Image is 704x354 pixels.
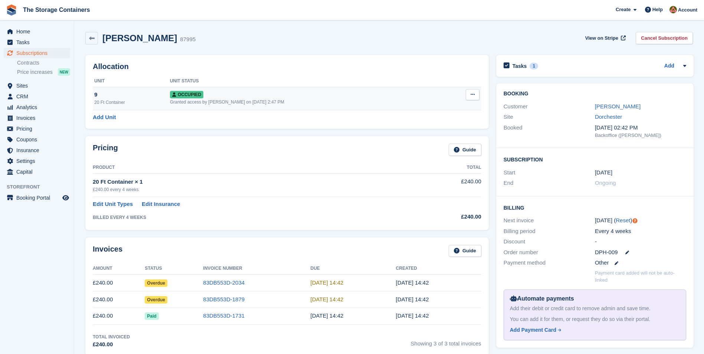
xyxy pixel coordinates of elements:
[4,48,70,58] a: menu
[449,245,481,257] a: Guide
[145,279,167,287] span: Overdue
[203,312,245,319] a: 83DB553D-1731
[595,132,686,139] div: Backoffice ([PERSON_NAME])
[93,275,145,291] td: £240.00
[636,32,693,44] a: Cancel Subscription
[93,334,130,340] div: Total Invoiced
[142,200,180,209] a: Edit Insurance
[409,162,481,174] th: Total
[504,248,595,257] div: Order number
[530,63,538,69] div: 1
[678,6,697,14] span: Account
[582,32,627,44] a: View on Stripe
[595,124,686,132] div: [DATE] 02:42 PM
[510,326,556,334] div: Add Payment Card
[504,227,595,236] div: Billing period
[16,124,61,134] span: Pricing
[4,102,70,112] a: menu
[145,312,158,320] span: Paid
[16,113,61,123] span: Invoices
[93,308,145,324] td: £240.00
[6,4,17,16] img: stora-icon-8386f47178a22dfd0bd8f6a31ec36ba5ce8667c1dd55bd0f319d3a0aa187defe.svg
[93,75,170,87] th: Unit
[93,62,481,71] h2: Allocation
[396,279,429,286] time: 2025-07-23 13:42:29 UTC
[504,237,595,246] div: Discount
[632,217,638,224] div: Tooltip anchor
[396,312,429,319] time: 2025-05-28 13:42:03 UTC
[504,102,595,111] div: Customer
[16,156,61,166] span: Settings
[93,245,122,257] h2: Invoices
[504,204,686,211] h2: Billing
[504,91,686,97] h2: Booking
[504,216,595,225] div: Next invoice
[4,26,70,37] a: menu
[409,213,481,221] div: £240.00
[595,269,686,284] p: Payment card added will not be auto-linked
[16,91,61,102] span: CRM
[669,6,677,13] img: Kirsty Simpson
[93,186,409,193] div: £240.00 every 4 weeks
[504,179,595,187] div: End
[61,193,70,202] a: Preview store
[7,183,74,191] span: Storefront
[510,326,677,334] a: Add Payment Card
[93,263,145,275] th: Amount
[17,69,53,76] span: Price increases
[595,114,622,120] a: Dorchester
[145,296,167,304] span: Overdue
[310,296,343,302] time: 2025-06-26 13:42:02 UTC
[595,248,618,257] span: DPH-009
[595,259,686,267] div: Other
[504,113,595,121] div: Site
[58,68,70,76] div: NEW
[93,113,116,122] a: Add Unit
[20,4,93,16] a: The Storage Containers
[4,145,70,155] a: menu
[595,103,641,109] a: [PERSON_NAME]
[504,124,595,139] div: Booked
[93,200,133,209] a: Edit Unit Types
[16,102,61,112] span: Analytics
[310,312,343,319] time: 2025-05-29 13:42:02 UTC
[4,124,70,134] a: menu
[93,214,409,221] div: BILLED EVERY 4 WEEKS
[4,193,70,203] a: menu
[409,173,481,197] td: £240.00
[170,75,444,87] th: Unit Status
[504,155,686,163] h2: Subscription
[595,216,686,225] div: [DATE] ( )
[510,315,680,323] div: You can add it for them, or request they do so via their portal.
[203,296,245,302] a: 83DB553D-1879
[4,91,70,102] a: menu
[396,263,481,275] th: Created
[652,6,663,13] span: Help
[595,227,686,236] div: Every 4 weeks
[16,193,61,203] span: Booking Portal
[585,35,618,42] span: View on Stripe
[180,35,196,44] div: 87995
[93,340,130,349] div: £240.00
[616,6,631,13] span: Create
[16,48,61,58] span: Subscriptions
[102,33,177,43] h2: [PERSON_NAME]
[4,134,70,145] a: menu
[93,291,145,308] td: £240.00
[310,263,396,275] th: Due
[4,37,70,47] a: menu
[595,237,686,246] div: -
[93,162,409,174] th: Product
[4,156,70,166] a: menu
[4,81,70,91] a: menu
[17,68,70,76] a: Price increases NEW
[616,217,630,223] a: Reset
[595,168,612,177] time: 2025-05-28 00:00:00 UTC
[203,263,310,275] th: Invoice Number
[4,167,70,177] a: menu
[664,62,674,71] a: Add
[4,113,70,123] a: menu
[16,134,61,145] span: Coupons
[411,334,481,349] span: Showing 3 of 3 total invoices
[510,294,680,303] div: Automate payments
